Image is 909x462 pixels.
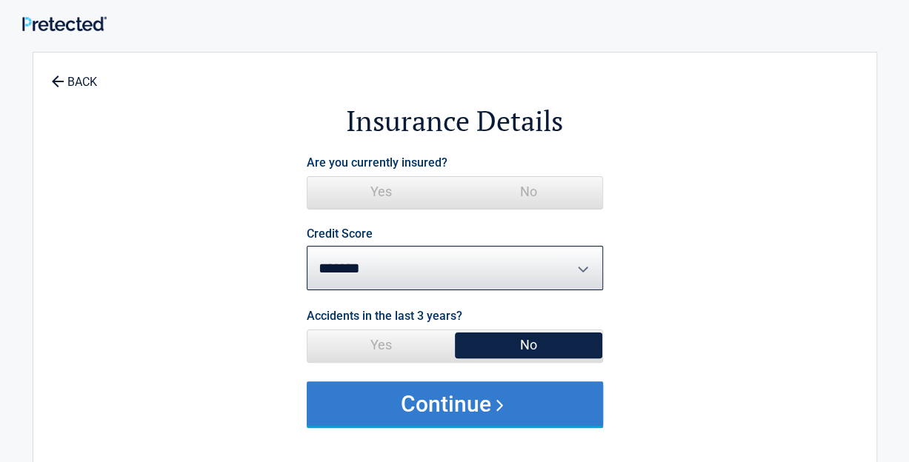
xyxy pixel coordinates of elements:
[307,177,455,207] span: Yes
[455,177,602,207] span: No
[307,330,455,360] span: Yes
[22,16,107,32] img: Main Logo
[307,153,447,173] label: Are you currently insured?
[307,228,373,240] label: Credit Score
[307,381,603,426] button: Continue
[307,306,462,326] label: Accidents in the last 3 years?
[115,102,795,140] h2: Insurance Details
[455,330,602,360] span: No
[48,62,100,88] a: BACK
